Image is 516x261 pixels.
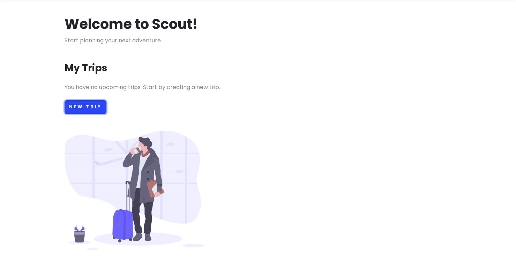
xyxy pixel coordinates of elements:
h1: Welcome to Scout! [65,15,198,33]
img: Person with luggage at airport [65,131,204,250]
a: New Trip [65,100,107,114]
p: Start planning your next adventure [65,36,452,45]
p: You have no upcoming trips. Start by creating a new trip. [65,83,452,92]
h3: My Trips [65,62,107,74]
